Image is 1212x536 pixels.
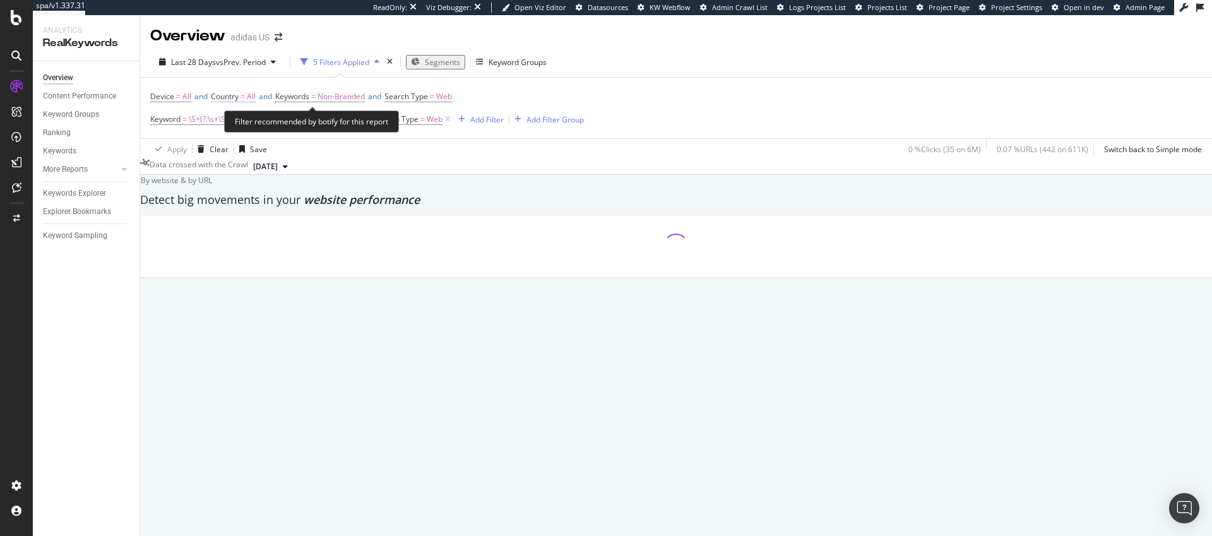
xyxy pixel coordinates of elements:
div: Ranking [43,126,71,140]
div: 0 % Clicks ( 35 on 6M ) [908,144,981,155]
div: 0.07 % URLs ( 442 on 611K ) [997,144,1088,155]
div: Keywords [43,145,76,158]
span: = [430,91,434,102]
div: Save [250,144,267,155]
span: Web [427,110,443,128]
a: Overview [43,71,131,85]
a: Keyword Sampling [43,229,131,242]
span: All [247,88,256,105]
a: Open Viz Editor [502,3,566,13]
a: Project Page [917,3,970,13]
button: Keyword Groups [476,52,547,72]
a: Projects List [855,3,907,13]
span: Datasources [588,3,628,12]
button: Add Filter [453,112,504,127]
a: Datasources [576,3,628,13]
span: Last 28 Days [171,57,216,68]
span: = [241,91,245,102]
a: KW Webflow [638,3,691,13]
div: ReadOnly: [373,3,407,13]
button: Add Filter Group [509,112,584,127]
span: Segments [425,57,460,68]
div: Keyword Groups [489,57,547,68]
a: Admin Crawl List [700,3,768,13]
a: Explorer Bookmarks [43,205,131,218]
div: Keyword Sampling [43,229,107,242]
a: Keyword Groups [43,108,131,121]
div: Data crossed with the Crawl [150,159,248,174]
span: 2025 Sep. 9th [253,161,278,172]
a: Keywords [43,145,131,158]
a: Keywords Explorer [43,187,131,200]
span: Admin Crawl List [712,3,768,12]
div: More Reports [43,163,88,176]
span: = [176,91,181,102]
div: Keywords Explorer [43,187,106,200]
span: vs Prev. Period [216,57,266,68]
span: = [420,114,425,124]
span: = [311,91,316,102]
a: Open in dev [1052,3,1104,13]
div: Analytics [43,25,129,36]
span: Device [150,91,174,102]
div: RealKeywords [43,36,129,51]
span: \S+(?:\s+\S+){15,}.* [189,110,256,128]
span: Projects List [867,3,907,12]
span: All [182,88,191,105]
div: Overview [43,71,73,85]
button: Clear [193,139,229,159]
span: and [368,91,381,102]
button: Last 28 DaysvsPrev. Period [150,56,285,68]
button: Segments [406,55,465,69]
span: Logs Projects List [789,3,846,12]
span: KW Webflow [650,3,691,12]
span: Admin Page [1126,3,1165,12]
button: 5 Filters Applied [295,52,384,72]
div: Add Filter [470,114,504,125]
span: Non-Branded [318,88,365,105]
div: Overview [150,25,225,47]
div: 5 Filters Applied [313,57,369,68]
span: and [194,91,208,102]
span: Country [211,91,239,102]
div: Viz Debugger: [426,3,472,13]
span: Search Type [384,91,428,102]
a: Project Settings [979,3,1042,13]
span: Open Viz Editor [514,3,566,12]
button: Apply [150,139,187,159]
span: and [259,91,272,102]
div: legacy label [134,175,212,186]
div: Filter recommended by botify for this report [224,110,399,133]
span: website performance [304,192,420,207]
span: Open in dev [1064,3,1104,12]
button: Switch back to Simple mode [1099,139,1202,159]
div: adidas US [230,31,270,44]
a: Ranking [43,126,131,140]
div: arrow-right-arrow-left [275,33,282,42]
span: By website & by URL [141,175,212,186]
div: Content Performance [43,90,116,103]
div: Switch back to Simple mode [1104,144,1202,155]
div: times [384,56,395,68]
div: Open Intercom Messenger [1169,493,1199,523]
div: Add Filter Group [526,114,584,125]
a: More Reports [43,163,118,176]
button: [DATE] [248,159,293,174]
span: Keyword [150,114,181,124]
span: Project Page [929,3,970,12]
span: Project Settings [991,3,1042,12]
div: Keyword Groups [43,108,99,121]
a: Content Performance [43,90,131,103]
div: Detect big movements in your [140,192,1212,208]
div: Clear [210,144,229,155]
span: = [182,114,187,124]
div: Explorer Bookmarks [43,205,111,218]
span: Keywords [275,91,309,102]
button: Save [234,139,267,159]
span: Web [436,88,452,105]
div: Apply [167,144,187,155]
a: Logs Projects List [777,3,846,13]
a: Admin Page [1114,3,1165,13]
